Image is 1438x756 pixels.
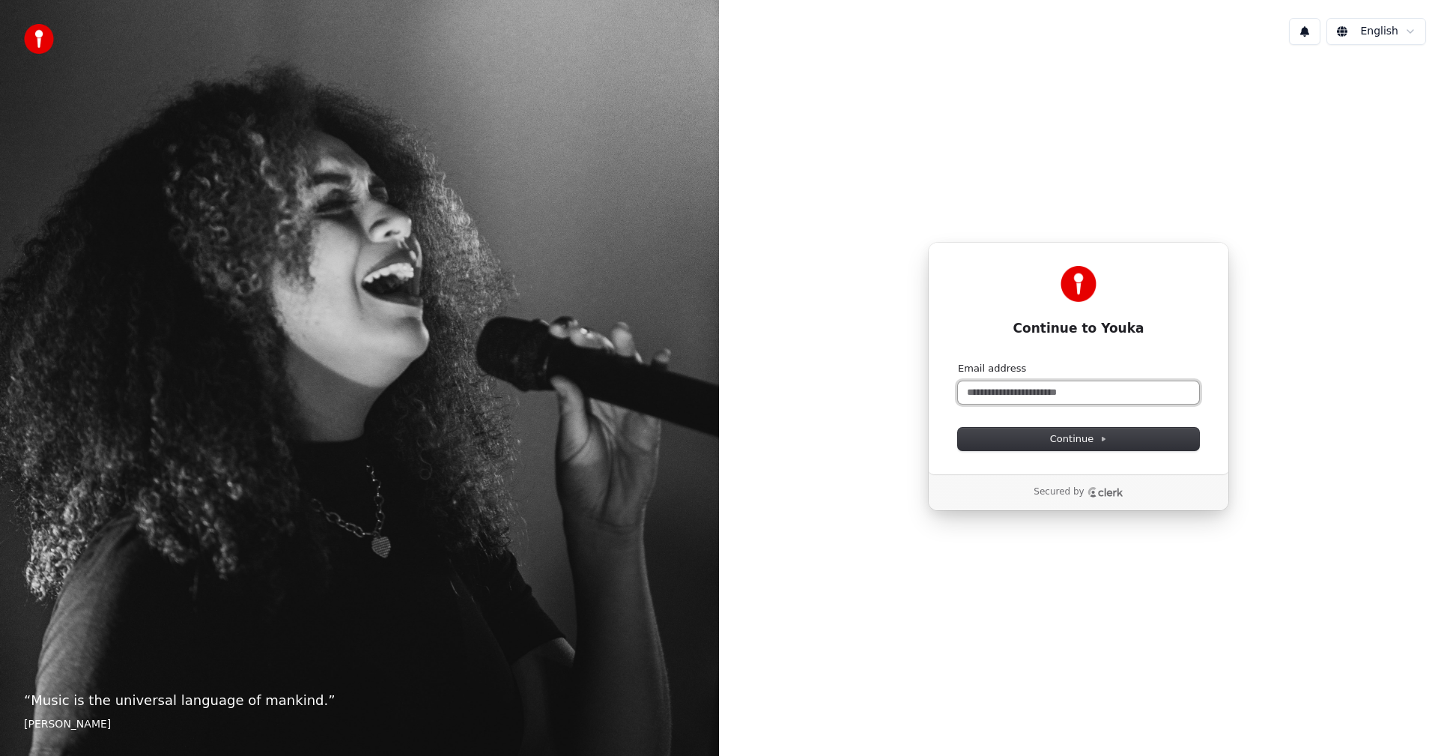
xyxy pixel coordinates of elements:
footer: [PERSON_NAME] [24,717,695,732]
h1: Continue to Youka [958,320,1199,338]
p: Secured by [1034,486,1084,498]
label: Email address [958,362,1026,375]
img: youka [24,24,54,54]
span: Continue [1050,432,1107,446]
p: “ Music is the universal language of mankind. ” [24,690,695,711]
button: Continue [958,428,1199,450]
a: Clerk logo [1087,487,1123,498]
img: Youka [1061,266,1096,302]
